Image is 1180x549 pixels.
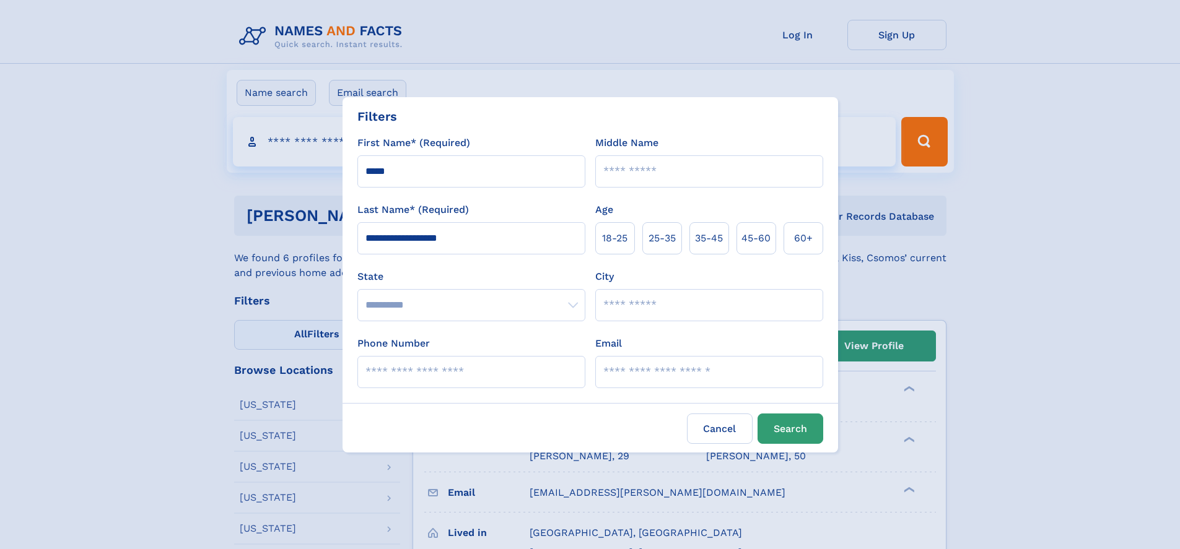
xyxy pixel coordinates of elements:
label: Cancel [687,413,753,444]
div: Filters [357,107,397,126]
label: City [595,269,614,284]
button: Search [758,413,823,444]
label: First Name* (Required) [357,136,470,150]
span: 45‑60 [741,231,771,246]
label: Age [595,202,613,217]
label: State [357,269,585,284]
span: 18‑25 [602,231,627,246]
span: 35‑45 [695,231,723,246]
span: 60+ [794,231,813,246]
label: Email [595,336,622,351]
label: Phone Number [357,336,430,351]
span: 25‑35 [649,231,676,246]
label: Middle Name [595,136,658,150]
label: Last Name* (Required) [357,202,469,217]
